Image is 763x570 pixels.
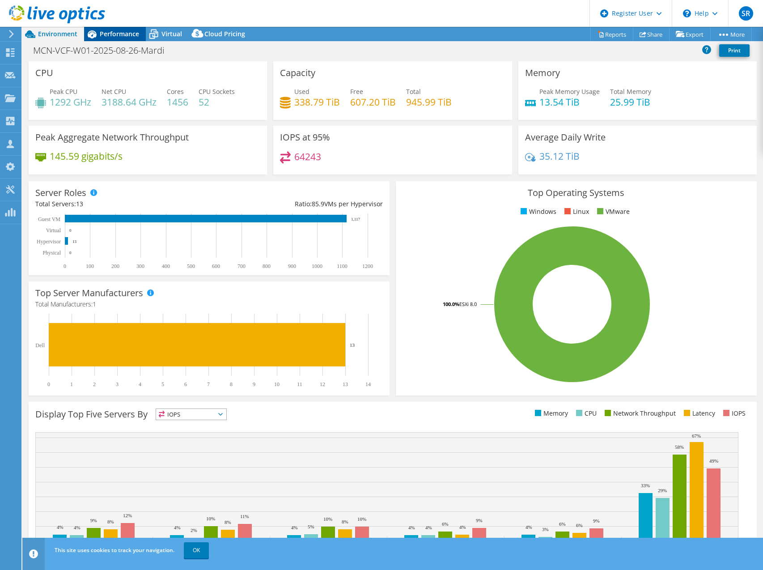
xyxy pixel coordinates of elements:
[139,381,141,387] text: 4
[719,44,750,57] a: Print
[263,263,271,269] text: 800
[76,200,83,208] span: 13
[542,527,549,532] text: 3%
[518,207,556,217] li: Windows
[50,97,91,107] h4: 1292 GHz
[692,433,701,438] text: 67%
[74,525,81,530] text: 4%
[739,6,753,21] span: SR
[323,516,332,522] text: 10%
[47,381,50,387] text: 0
[408,525,415,530] text: 4%
[50,87,77,96] span: Peak CPU
[459,301,477,307] tspan: ESXi 8.0
[38,30,77,38] span: Environment
[709,458,718,464] text: 49%
[206,516,215,521] text: 10%
[343,381,348,387] text: 13
[191,527,197,533] text: 2%
[29,46,178,55] h1: MCN-VCF-W01-2025-08-26-Mardi
[57,524,64,530] text: 4%
[86,263,94,269] text: 100
[187,263,195,269] text: 500
[35,68,53,78] h3: CPU
[351,217,360,221] text: 1,117
[230,381,233,387] text: 8
[162,263,170,269] text: 400
[337,263,348,269] text: 1100
[350,97,396,107] h4: 607.20 TiB
[633,27,670,41] a: Share
[675,444,684,450] text: 58%
[204,30,245,38] span: Cloud Pricing
[35,288,143,298] h3: Top Server Manufacturers
[683,9,691,17] svg: \n
[207,381,210,387] text: 7
[55,546,174,554] span: This site uses cookies to track your navigation.
[253,381,255,387] text: 9
[443,301,459,307] tspan: 100.0%
[161,30,182,38] span: Virtual
[50,151,123,161] h4: 145.59 gigabits/s
[111,263,119,269] text: 200
[184,381,187,387] text: 6
[69,251,72,255] text: 0
[403,188,750,198] h3: Top Operating Systems
[294,152,321,162] h4: 64243
[167,97,188,107] h4: 1456
[590,27,633,41] a: Reports
[576,523,583,528] text: 6%
[320,381,325,387] text: 12
[102,97,157,107] h4: 3188.64 GHz
[610,97,651,107] h4: 25.99 TiB
[362,263,373,269] text: 1200
[476,518,483,523] text: 9%
[312,263,322,269] text: 1000
[710,27,752,41] a: More
[100,30,139,38] span: Performance
[442,521,449,527] text: 6%
[525,68,560,78] h3: Memory
[46,227,61,234] text: Virtual
[64,263,66,269] text: 0
[35,188,86,198] h3: Server Roles
[294,87,309,96] span: Used
[167,87,184,96] span: Cores
[425,525,432,530] text: 4%
[237,263,246,269] text: 700
[459,524,466,530] text: 4%
[107,519,114,524] text: 8%
[136,263,144,269] text: 300
[641,483,650,488] text: 33%
[721,408,746,418] li: IOPS
[37,238,61,245] text: Hypervisor
[602,408,676,418] li: Network Throughput
[308,524,314,529] text: 5%
[658,488,667,493] text: 29%
[595,207,630,217] li: VMware
[42,250,61,256] text: Physical
[669,27,711,41] a: Export
[357,516,366,522] text: 10%
[562,207,589,217] li: Linux
[184,542,209,558] a: OK
[312,200,324,208] span: 85.9
[161,381,164,387] text: 5
[35,342,45,349] text: Dell
[539,151,580,161] h4: 35.12 TiB
[526,524,532,530] text: 4%
[297,381,302,387] text: 11
[280,68,315,78] h3: Capacity
[274,381,280,387] text: 10
[682,408,715,418] li: Latency
[199,97,235,107] h4: 52
[156,409,226,420] span: IOPS
[93,381,96,387] text: 2
[102,87,126,96] span: Net CPU
[406,97,452,107] h4: 945.99 TiB
[559,521,566,527] text: 6%
[93,300,96,308] span: 1
[294,97,340,107] h4: 338.79 TiB
[350,87,363,96] span: Free
[35,199,209,209] div: Total Servers:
